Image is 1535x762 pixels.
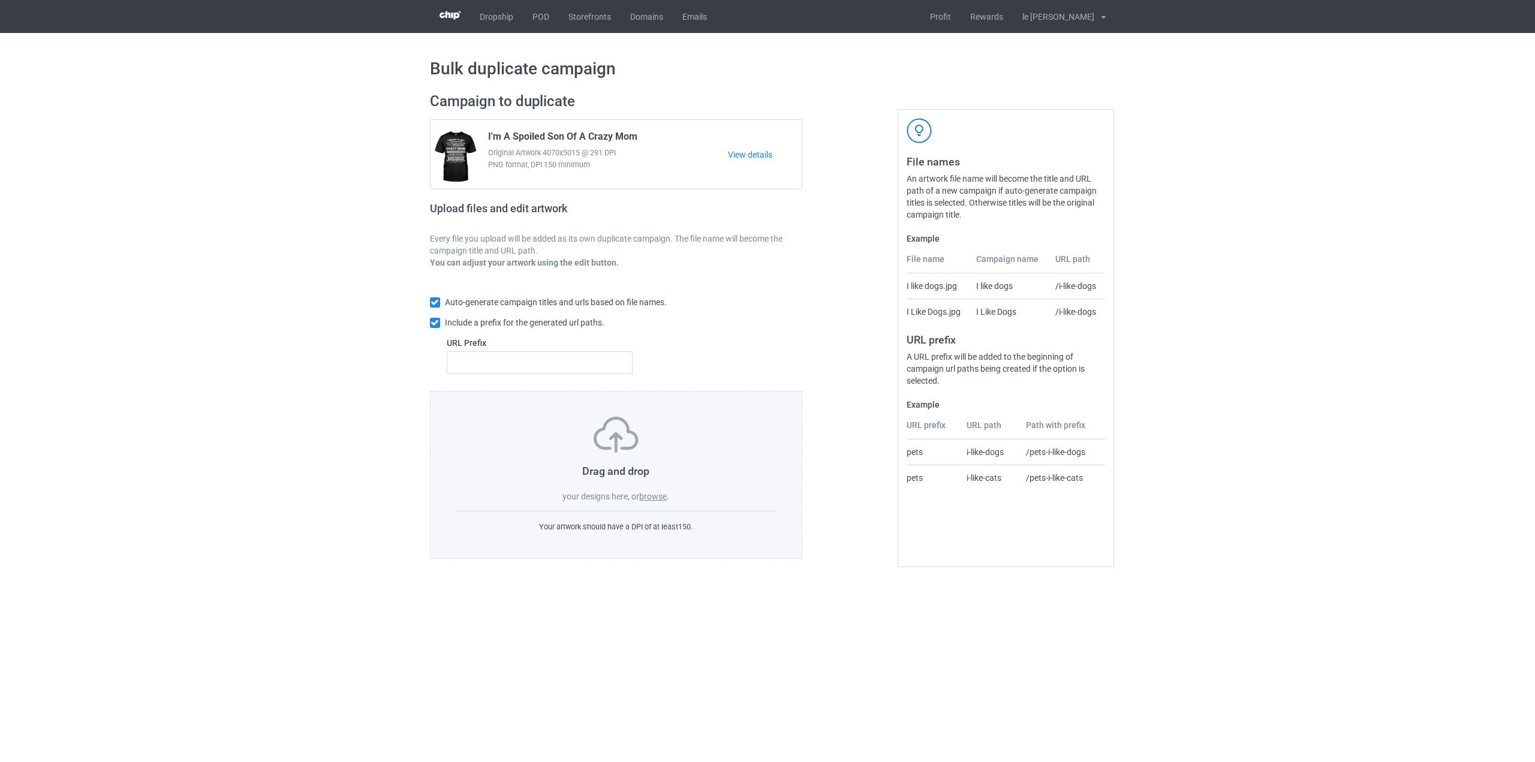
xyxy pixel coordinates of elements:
[445,297,667,307] span: Auto-generate campaign titles and urls based on file names.
[430,202,654,224] h2: Upload files and edit artwork
[907,273,970,299] td: I like dogs.jpg
[970,273,1049,299] td: I like dogs
[728,149,802,161] a: View details
[907,399,1105,411] label: Example
[1019,419,1105,439] th: Path with prefix
[907,419,961,439] th: URL prefix
[488,159,729,171] span: PNG format, DPI 150 minimum
[970,299,1049,324] td: I Like Dogs
[488,147,729,159] span: Original Artwork 4070x5015 @ 291 DPI
[430,258,619,267] b: You can adjust your artwork using the edit button.
[907,439,961,465] td: pets
[1019,465,1105,490] td: /pets-i-like-cats
[907,233,1105,245] label: Example
[440,11,460,20] img: 3d383065fc803cdd16c62507c020ddf8.png
[907,173,1105,221] div: An artwork file name will become the title and URL path of a new campaign if auto-generate campai...
[445,318,604,327] span: Include a prefix for the generated url paths.
[539,522,693,531] span: Your artwork should have a DPI of at least 150 .
[970,253,1049,273] th: Campaign name
[907,465,961,490] td: pets
[667,492,669,501] span: .
[562,492,639,501] span: your designs here, or
[594,417,639,453] img: svg+xml;base64,PD94bWwgdmVyc2lvbj0iMS4wIiBlbmNvZGluZz0iVVRGLTgiPz4KPHN2ZyB3aWR0aD0iNzVweCIgaGVpZ2...
[456,464,777,478] h3: Drag and drop
[1049,253,1105,273] th: URL path
[488,131,637,147] span: I'm A Spoiled Son Of A Crazy Mom
[907,155,1105,168] h3: File names
[639,492,667,501] label: browse
[907,299,970,324] td: I Like Dogs.jpg
[1049,273,1105,299] td: /i-like-dogs
[960,465,1019,490] td: i-like-cats
[907,118,932,143] img: svg+xml;base64,PD94bWwgdmVyc2lvbj0iMS4wIiBlbmNvZGluZz0iVVRGLTgiPz4KPHN2ZyB3aWR0aD0iNDJweCIgaGVpZ2...
[1019,439,1105,465] td: /pets-i-like-dogs
[960,439,1019,465] td: i-like-dogs
[907,351,1105,387] div: A URL prefix will be added to the beginning of campaign url paths being created if the option is ...
[430,92,803,111] h2: Campaign to duplicate
[1013,2,1094,32] div: le [PERSON_NAME]
[1049,299,1105,324] td: /i-like-dogs
[447,337,633,349] label: URL Prefix
[907,253,970,273] th: File name
[960,419,1019,439] th: URL path
[430,58,1106,80] h1: Bulk duplicate campaign
[907,333,1105,347] h3: URL prefix
[430,233,803,257] p: Every file you upload will be added as its own duplicate campaign. The file name will become the ...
